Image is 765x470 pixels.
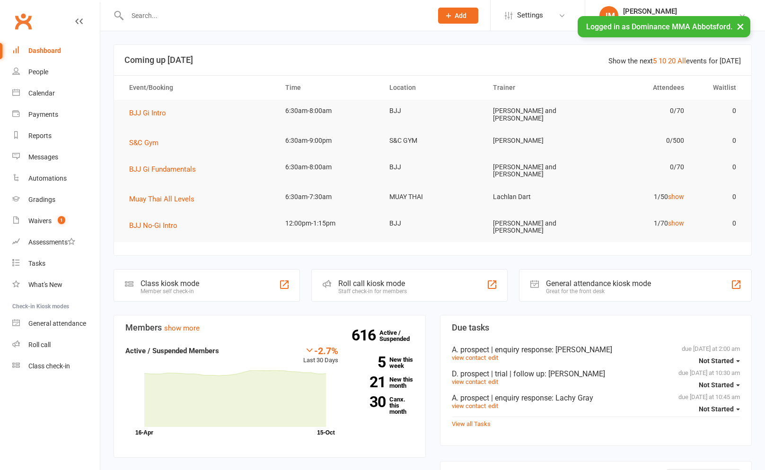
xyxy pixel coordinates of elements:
[352,396,414,415] a: 30Canx. this month
[699,400,740,418] button: Not Started
[28,238,75,246] div: Assessments
[58,216,65,224] span: 1
[12,274,100,296] a: What's New
[589,186,693,208] td: 1/50
[124,9,426,22] input: Search...
[125,323,414,332] h3: Members
[277,100,381,122] td: 6:30am-8:00am
[699,376,740,393] button: Not Started
[277,76,381,100] th: Time
[12,313,100,334] a: General attendance kiosk mode
[379,322,421,349] a: 616Active / Suspended
[699,357,734,365] span: Not Started
[452,354,486,361] a: view contact
[381,76,485,100] th: Location
[589,130,693,152] td: 0/500
[693,186,745,208] td: 0
[129,195,194,203] span: Muay Thai All Levels
[352,395,386,409] strong: 30
[124,55,741,65] h3: Coming up [DATE]
[699,381,734,389] span: Not Started
[12,356,100,377] a: Class kiosk mode
[452,345,740,354] div: A. prospect | enquiry response
[381,212,485,235] td: BJJ
[28,260,45,267] div: Tasks
[303,345,338,366] div: Last 30 Days
[277,130,381,152] td: 6:30am-9:00pm
[653,57,657,65] a: 5
[129,193,201,205] button: Muay Thai All Levels
[589,100,693,122] td: 0/70
[352,375,386,389] strong: 21
[381,100,485,122] td: BJJ
[303,345,338,356] div: -2.7%
[125,347,219,355] strong: Active / Suspended Members
[28,320,86,327] div: General attendance
[141,288,199,295] div: Member self check-in
[338,288,407,295] div: Staff check-in for members
[11,9,35,33] a: Clubworx
[277,186,381,208] td: 6:30am-7:30am
[546,279,651,288] div: General attendance kiosk mode
[488,354,498,361] a: edit
[677,57,686,65] a: All
[12,61,100,83] a: People
[452,369,740,378] div: D. prospect | trial | follow up
[12,40,100,61] a: Dashboard
[12,104,100,125] a: Payments
[452,420,491,427] a: View all Tasks
[277,212,381,235] td: 12:00pm-1:15pm
[28,362,70,370] div: Class check-in
[129,139,158,147] span: S&C Gym
[28,68,48,76] div: People
[452,323,740,332] h3: Due tasks
[352,355,386,369] strong: 5
[12,147,100,168] a: Messages
[452,393,740,402] div: A. prospect | enquiry response
[484,156,589,186] td: [PERSON_NAME] and [PERSON_NAME]
[28,153,58,161] div: Messages
[693,212,745,235] td: 0
[623,7,739,16] div: [PERSON_NAME]
[141,279,199,288] div: Class kiosk mode
[129,107,173,119] button: BJJ Gi Intro
[452,402,486,409] a: view contact
[484,76,589,100] th: Trainer
[381,186,485,208] td: MUAY THAI
[129,165,196,174] span: BJJ Gi Fundamentals
[693,156,745,178] td: 0
[668,219,684,227] a: show
[12,232,100,253] a: Assessments
[352,328,379,342] strong: 616
[693,130,745,152] td: 0
[488,402,498,409] a: edit
[484,100,589,130] td: [PERSON_NAME] and [PERSON_NAME]
[545,369,605,378] span: : [PERSON_NAME]
[732,16,749,36] button: ×
[352,376,414,389] a: 21New this month
[693,76,745,100] th: Waitlist
[599,6,618,25] div: JM
[129,109,166,117] span: BJJ Gi Intro
[659,57,666,65] a: 10
[121,76,277,100] th: Event/Booking
[589,76,693,100] th: Attendees
[352,357,414,369] a: 5New this week
[28,132,52,139] div: Reports
[699,405,734,413] span: Not Started
[668,193,684,200] a: show
[381,130,485,152] td: S&C GYM
[668,57,676,65] a: 20
[586,22,732,31] span: Logged in as Dominance MMA Abbotsford.
[28,281,62,288] div: What's New
[381,156,485,178] td: BJJ
[484,186,589,208] td: Lachlan Dart
[12,334,100,356] a: Roll call
[12,189,100,210] a: Gradings
[28,47,61,54] div: Dashboard
[28,196,55,203] div: Gradings
[484,130,589,152] td: [PERSON_NAME]
[455,12,466,19] span: Add
[28,341,51,348] div: Roll call
[12,168,100,189] a: Automations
